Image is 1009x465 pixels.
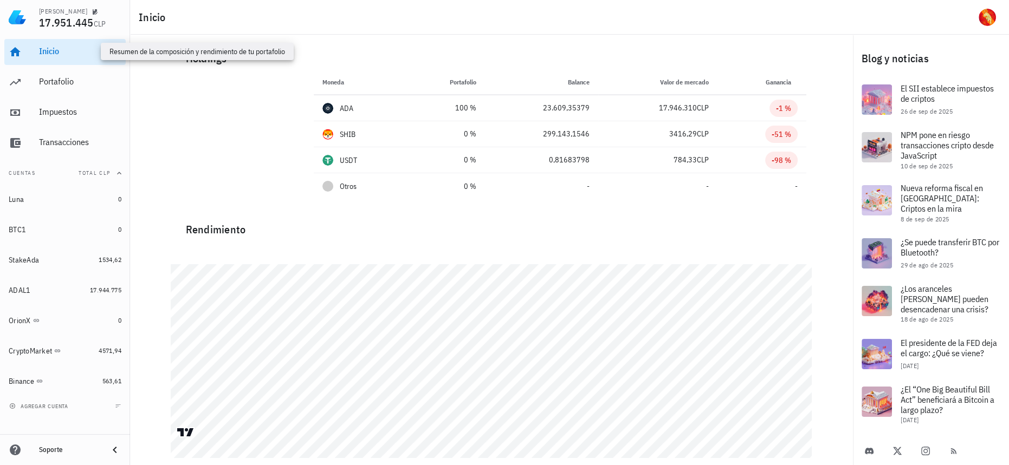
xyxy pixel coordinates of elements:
[340,181,357,192] span: Otros
[416,128,476,140] div: 0 %
[766,78,798,86] span: Ganancia
[901,83,994,104] span: El SII establece impuestos de criptos
[102,377,121,385] span: 563,61
[177,212,806,238] div: Rendimiento
[118,225,121,233] span: 0
[772,129,791,140] div: -51 %
[853,123,1009,176] a: NPM pone en riesgo transacciones cripto desde JavaScript 10 de sep de 2025
[674,155,697,165] span: 784,33
[322,155,333,166] div: USDT-icon
[39,137,121,147] div: Transacciones
[587,181,590,191] span: -
[416,181,476,192] div: 0 %
[772,155,791,166] div: -98 %
[118,195,121,203] span: 0
[118,316,121,324] span: 0
[853,330,1009,378] a: El presidente de la FED deja el cargo: ¿Qué se viene? [DATE]
[177,41,806,76] div: Holdings
[901,384,994,415] span: ¿El “One Big Beautiful Bill Act” beneficiará a Bitcoin a largo plazo?
[416,154,476,166] div: 0 %
[4,39,126,65] a: Inicio
[9,225,26,234] div: BTC1
[795,181,798,191] span: -
[7,401,73,411] button: agregar cuenta
[4,247,126,273] a: StakeAda 1534,62
[416,102,476,114] div: 100 %
[314,69,407,95] th: Moneda
[39,15,94,30] span: 17.951.445
[697,129,709,139] span: CLP
[901,315,953,323] span: 18 de ago de 2025
[39,7,87,16] div: [PERSON_NAME]
[697,103,709,113] span: CLP
[901,182,983,214] span: Nueva reforma fiscal en [GEOGRAPHIC_DATA]: Criptos en la mira
[901,362,919,370] span: [DATE]
[598,69,717,95] th: Valor de mercado
[4,277,126,303] a: ADAL1 17.944.775
[901,107,953,115] span: 26 de sep de 2025
[9,346,52,356] div: CryptoMarket
[697,155,709,165] span: CLP
[79,169,111,176] span: Total CLP
[340,129,356,140] div: SHIB
[853,76,1009,123] a: El SII establece impuestos de criptos 26 de sep de 2025
[901,237,999,258] span: ¿Se puede transferir BTC por Bluetooth?
[901,215,949,223] span: 8 de sep de 2025
[9,316,31,325] div: OrionX
[9,195,24,204] div: Luna
[776,103,791,114] div: -1 %
[706,181,709,191] span: -
[901,416,919,424] span: [DATE]
[853,378,1009,431] a: ¿El “One Big Beautiful Bill Act” beneficiará a Bitcoin a largo plazo? [DATE]
[4,160,126,186] button: CuentasTotal CLP
[322,129,333,140] div: SHIB-icon
[494,102,590,114] div: 23.609,35379
[94,19,106,29] span: CLP
[659,103,697,113] span: 17.946.310
[901,283,988,315] span: ¿Los aranceles [PERSON_NAME] pueden desencadenar una crisis?
[4,100,126,126] a: Impuestos
[39,76,121,87] div: Portafolio
[9,286,30,295] div: ADAL1
[901,162,953,170] span: 10 de sep de 2025
[39,107,121,117] div: Impuestos
[90,286,121,294] span: 17.944.775
[4,338,126,364] a: CryptoMarket 4571,94
[99,256,121,264] span: 1534,62
[901,337,997,358] span: El presidente de la FED deja el cargo: ¿Qué se viene?
[9,256,39,265] div: StakeAda
[669,129,697,139] span: 3416,29
[9,377,34,386] div: Binance
[901,261,953,269] span: 29 de ago de 2025
[4,368,126,394] a: Binance 563,61
[9,9,26,26] img: LedgiFi
[39,46,121,56] div: Inicio
[340,103,354,114] div: ADA
[4,217,126,243] a: BTC1 0
[853,277,1009,330] a: ¿Los aranceles [PERSON_NAME] pueden desencadenar una crisis? 18 de ago de 2025
[853,230,1009,277] a: ¿Se puede transferir BTC por Bluetooth? 29 de ago de 2025
[322,103,333,114] div: ADA-icon
[176,427,195,437] a: Charting by TradingView
[4,307,126,333] a: OrionX 0
[853,41,1009,76] div: Blog y noticias
[407,69,485,95] th: Portafolio
[494,128,590,140] div: 299.143,1546
[4,69,126,95] a: Portafolio
[979,9,996,26] div: avatar
[494,154,590,166] div: 0,81683798
[4,130,126,156] a: Transacciones
[99,346,121,355] span: 4571,94
[4,186,126,212] a: Luna 0
[139,9,170,26] h1: Inicio
[11,403,68,410] span: agregar cuenta
[340,155,358,166] div: USDT
[901,129,994,161] span: NPM pone en riesgo transacciones cripto desde JavaScript
[853,176,1009,230] a: Nueva reforma fiscal en [GEOGRAPHIC_DATA]: Criptos en la mira 8 de sep de 2025
[39,446,100,454] div: Soporte
[485,69,598,95] th: Balance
